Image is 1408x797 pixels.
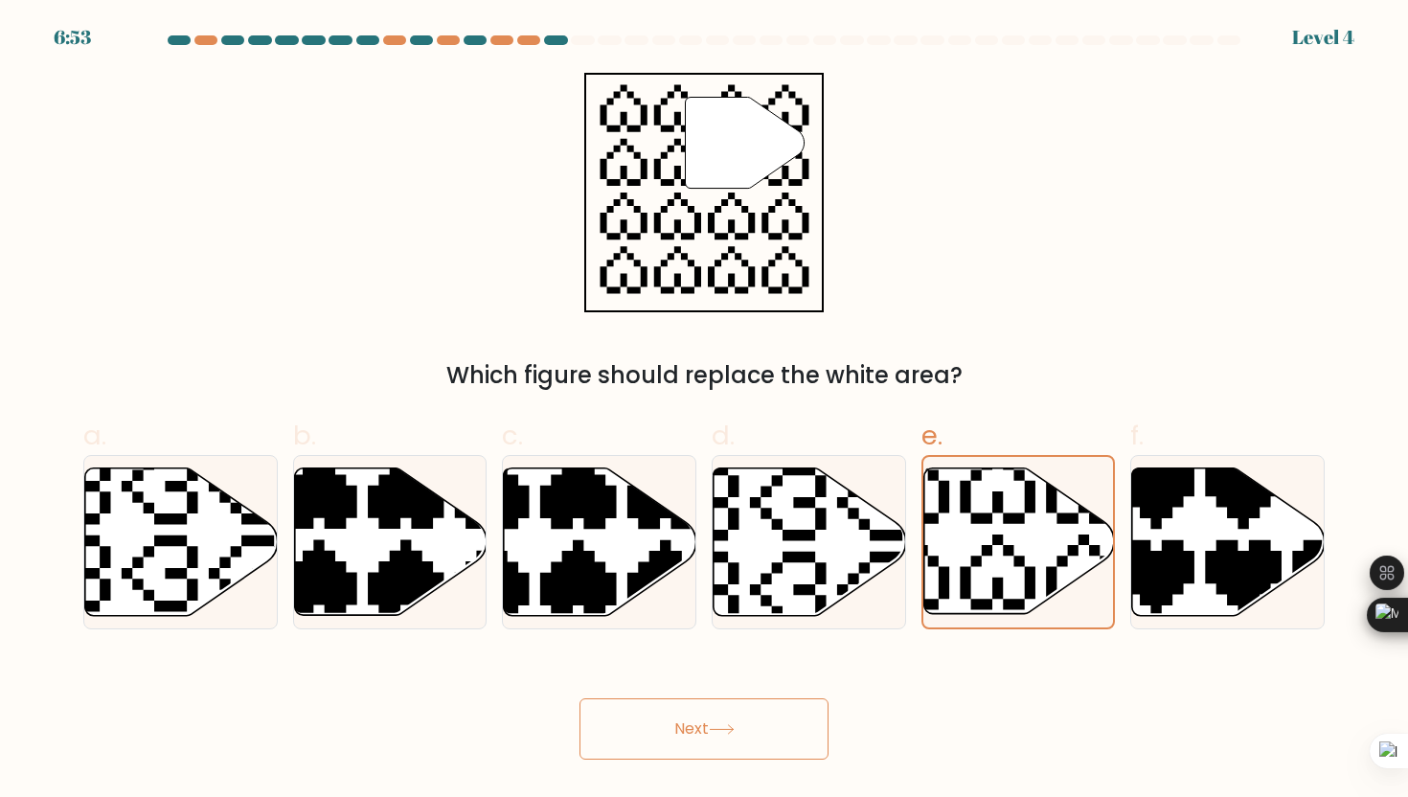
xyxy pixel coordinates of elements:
[579,698,829,760] button: Next
[712,417,735,454] span: d.
[502,417,523,454] span: c.
[1130,417,1144,454] span: f.
[1292,23,1354,52] div: Level 4
[54,23,91,52] div: 6:53
[293,417,316,454] span: b.
[95,358,1313,393] div: Which figure should replace the white area?
[686,97,805,188] g: "
[83,417,106,454] span: a.
[921,417,942,454] span: e.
